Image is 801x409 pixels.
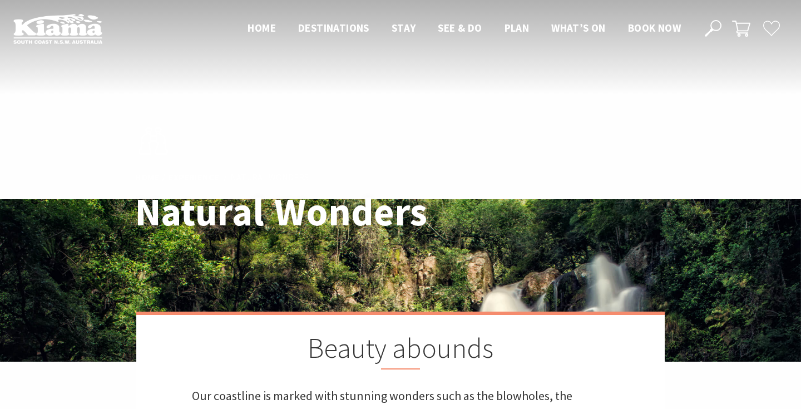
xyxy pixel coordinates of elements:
[551,21,606,35] span: What’s On
[438,21,482,35] span: See & Do
[135,171,159,184] a: Home
[236,19,692,38] nav: Main Menu
[135,190,449,233] h1: Natural Wonders
[392,21,416,35] span: Stay
[13,13,102,44] img: Kiama Logo
[505,21,530,35] span: Plan
[192,332,609,369] h2: Beauty abounds
[169,171,219,184] a: Experience
[628,21,681,35] span: Book now
[230,170,309,185] li: Natural Wonders
[298,21,369,35] span: Destinations
[248,21,276,35] span: Home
